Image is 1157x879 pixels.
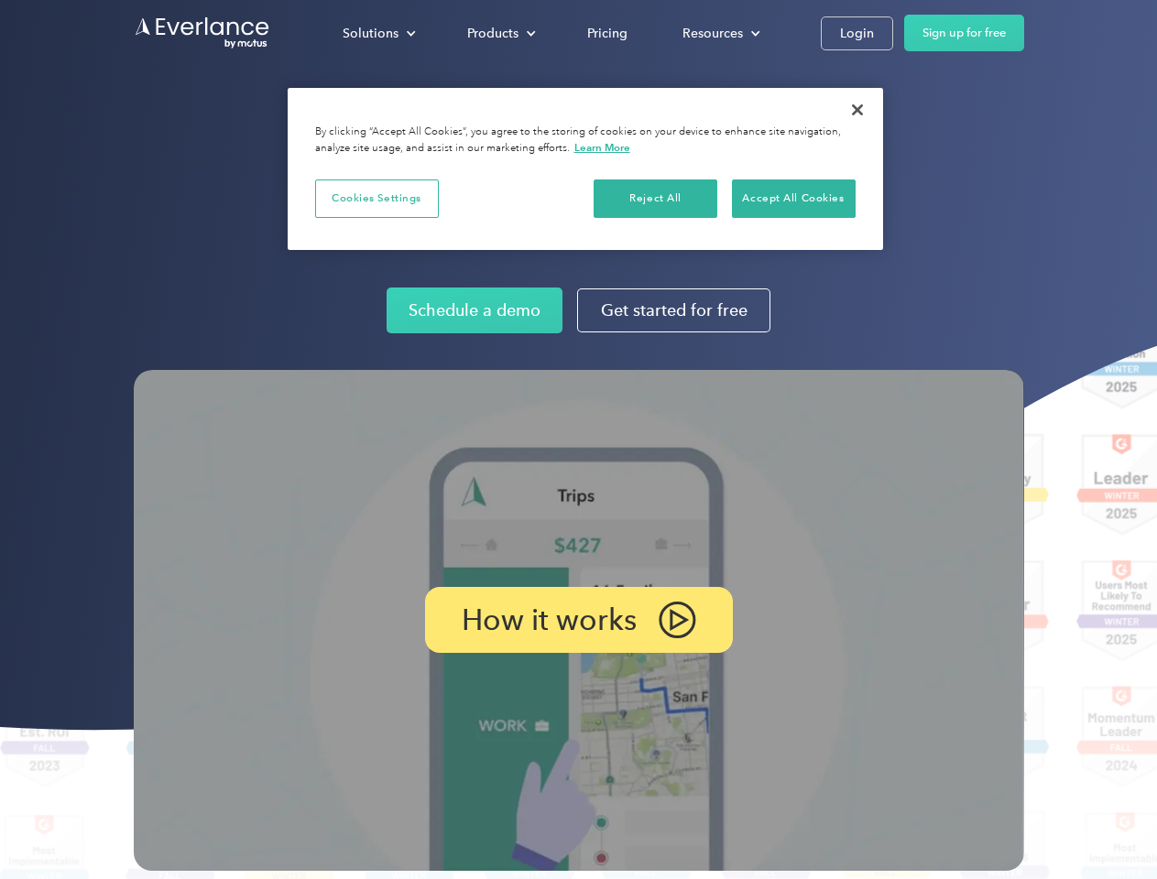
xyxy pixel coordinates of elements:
input: Submit [135,109,227,147]
div: Solutions [324,17,431,49]
div: Solutions [343,22,398,45]
a: Schedule a demo [387,288,562,333]
a: More information about your privacy, opens in a new tab [574,141,630,154]
div: Privacy [288,88,883,250]
a: Sign up for free [904,15,1024,51]
a: Go to homepage [134,16,271,50]
a: Pricing [569,17,646,49]
div: By clicking “Accept All Cookies”, you agree to the storing of cookies on your device to enhance s... [315,125,856,157]
div: Products [467,22,518,45]
button: Accept All Cookies [732,179,856,218]
div: Login [840,22,874,45]
button: Close [837,90,878,130]
div: Products [449,17,551,49]
div: Resources [682,22,743,45]
a: Get started for free [577,288,770,332]
p: How it works [462,609,637,631]
div: Cookie banner [288,88,883,250]
a: Login [821,16,893,50]
button: Cookies Settings [315,179,439,218]
div: Resources [664,17,775,49]
div: Pricing [587,22,628,45]
button: Reject All [594,179,717,218]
